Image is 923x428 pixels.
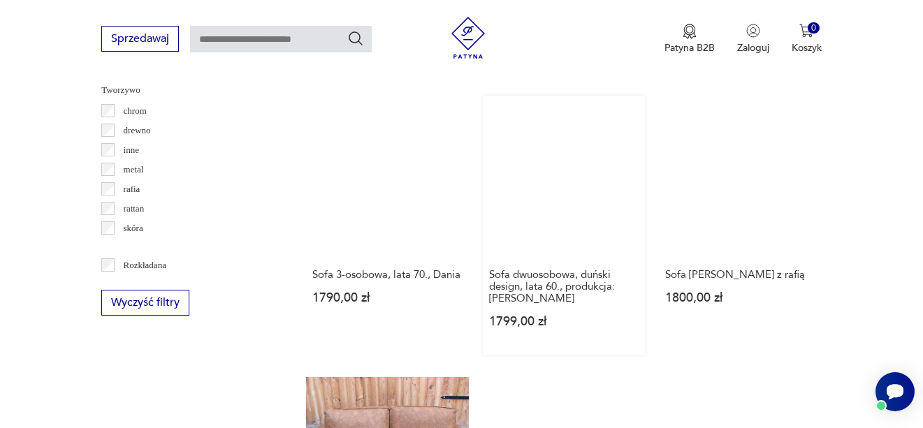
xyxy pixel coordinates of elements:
div: 0 [808,22,820,34]
a: Sprzedawaj [101,35,179,45]
a: Sofa dwuosobowa, duński design, lata 60., produkcja: DaniaSofa dwuosobowa, duński design, lata 60... [483,96,645,355]
p: chrom [124,103,147,119]
img: Ikona koszyka [799,24,813,38]
a: Ikona medaluPatyna B2B [664,24,715,54]
p: skóra [124,221,143,236]
p: Patyna B2B [664,41,715,54]
p: metal [124,162,144,177]
p: Zaloguj [737,41,769,54]
button: Wyczyść filtry [101,290,189,316]
button: Sprzedawaj [101,26,179,52]
img: Ikonka użytkownika [746,24,760,38]
iframe: Smartsupp widget button [875,372,915,411]
p: rattan [124,201,145,216]
button: Szukaj [347,30,364,47]
img: Ikona medalu [683,24,697,39]
a: Sofa Ludwik XVI z rafiąSofa [PERSON_NAME] z rafią1800,00 zł [659,96,821,355]
p: rafia [124,182,140,197]
p: drewno [124,123,151,138]
h3: Sofa [PERSON_NAME] z rafią [665,269,815,281]
h3: Sofa dwuosobowa, duński design, lata 60., produkcja: [PERSON_NAME] [489,269,639,304]
button: Zaloguj [737,24,769,54]
p: 1800,00 zł [665,292,815,304]
h3: Sofa 3-osobowa, lata 70., Dania [312,269,462,281]
button: Patyna B2B [664,24,715,54]
a: Sofa 3-osobowa, lata 70., DaniaSofa 3-osobowa, lata 70., Dania1790,00 zł [306,96,468,355]
p: 1790,00 zł [312,292,462,304]
p: inne [124,142,139,158]
p: Koszyk [792,41,822,54]
p: tkanina [124,240,150,256]
p: 1799,00 zł [489,316,639,327]
p: Tworzywo [101,82,272,98]
p: Rozkładana [124,258,166,273]
button: 0Koszyk [792,24,822,54]
img: Patyna - sklep z meblami i dekoracjami vintage [447,17,489,59]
